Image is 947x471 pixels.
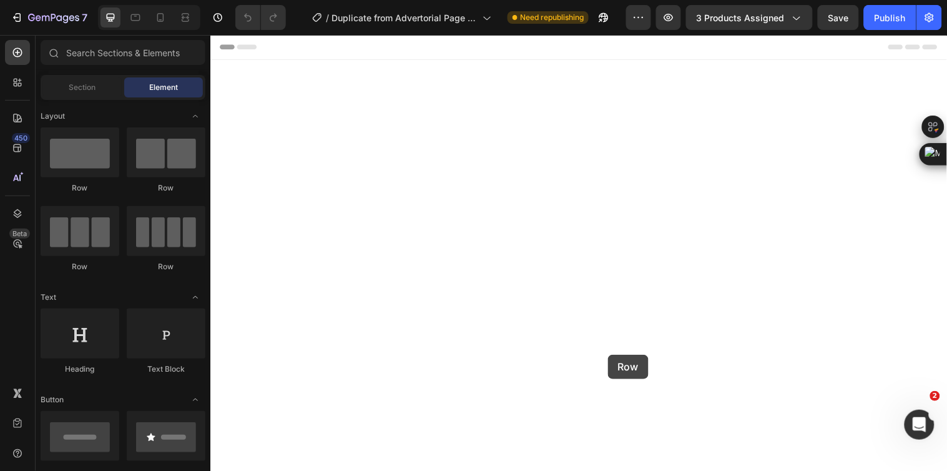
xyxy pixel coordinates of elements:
span: Toggle open [185,390,205,410]
span: Element [149,82,178,93]
span: Layout [41,111,65,122]
div: Row [41,182,119,194]
span: Toggle open [185,287,205,307]
div: Row [127,182,205,194]
span: Duplicate from Advertorial Page - [DATE] 00:57:44 [331,11,478,24]
span: Toggle open [185,106,205,126]
input: Search Sections & Elements [41,40,205,65]
span: Text [41,292,56,303]
span: 2 [930,391,940,401]
div: Row [127,261,205,272]
button: Publish [864,5,916,30]
span: Section [69,82,96,93]
div: Undo/Redo [235,5,286,30]
span: Need republishing [520,12,584,23]
div: Text Block [127,364,205,375]
button: Save [818,5,859,30]
div: Heading [41,364,119,375]
span: / [326,11,329,24]
div: 450 [12,133,30,143]
button: 3 products assigned [686,5,813,30]
span: Button [41,394,64,405]
div: Beta [9,229,30,239]
p: 7 [82,10,87,25]
iframe: Intercom live chat [905,410,935,440]
span: Save [828,12,849,23]
button: 7 [5,5,93,30]
iframe: Design area [210,35,947,471]
span: 3 products assigned [697,11,785,24]
div: Publish [875,11,906,24]
div: Row [41,261,119,272]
